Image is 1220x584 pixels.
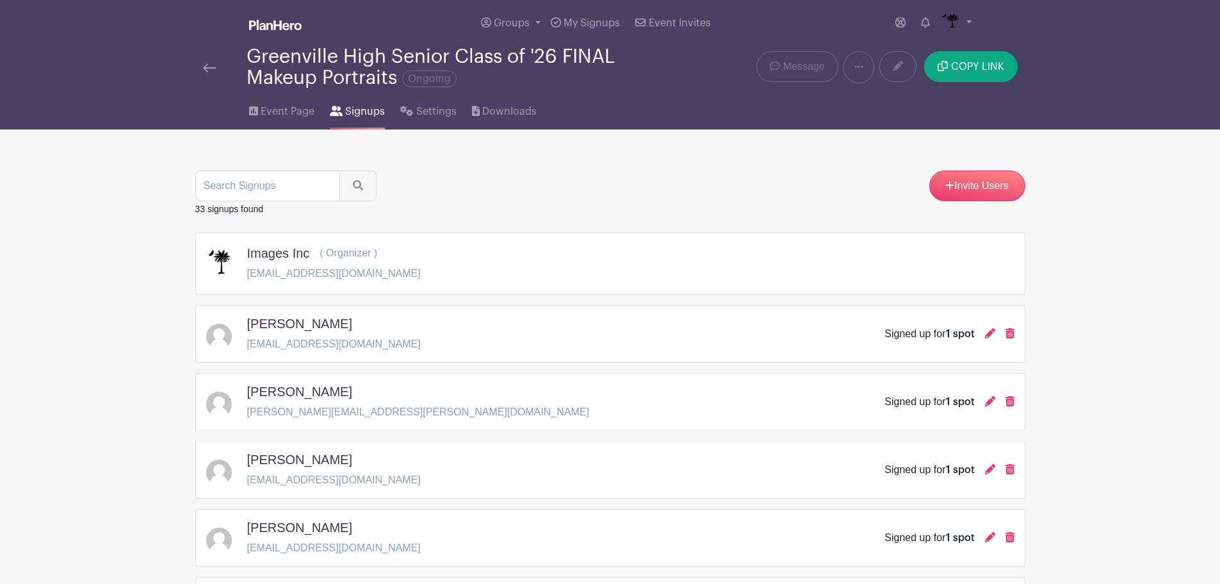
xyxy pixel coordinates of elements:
span: Message [783,59,825,74]
h5: [PERSON_NAME] [247,384,352,399]
span: Settings [416,104,457,119]
h5: [PERSON_NAME] [247,316,352,331]
h5: [PERSON_NAME] [247,520,352,535]
small: 33 signups found [195,204,264,214]
p: [EMAIL_ADDRESS][DOMAIN_NAME] [247,540,421,556]
p: [EMAIL_ADDRESS][DOMAIN_NAME] [247,472,421,488]
span: 1 spot [946,329,975,339]
div: Signed up for [884,326,974,342]
a: Settings [400,88,456,129]
div: Greenville High Senior Class of '26 FINAL Makeup Portraits [247,46,662,88]
h5: Images Inc [247,246,310,261]
p: [EMAIL_ADDRESS][DOMAIN_NAME] [247,266,421,281]
a: Invite Users [929,171,1025,201]
span: Event Page [261,104,314,119]
span: 1 spot [946,397,975,407]
span: 1 spot [946,465,975,475]
span: Event Invites [649,18,711,28]
div: Signed up for [884,394,974,410]
span: My Signups [564,18,620,28]
a: Event Page [249,88,314,129]
img: back-arrow-29a5d9b10d5bd6ae65dc969a981735edf675c4d7a1fe02e03b50dbd4ba3cdb55.svg [203,63,216,72]
img: logo_white-6c42ec7e38ccf1d336a20a19083b03d10ae64f83f12c07503d8b9e83406b4c7d.svg [249,20,302,30]
span: ( Organizer ) [320,247,377,258]
img: default-ce2991bfa6775e67f084385cd625a349d9dcbb7a52a09fb2fda1e96e2d18dcdb.png [206,460,232,485]
input: Search Signups [195,171,340,201]
span: COPY LINK [951,62,1004,72]
a: Signups [330,88,385,129]
h5: [PERSON_NAME] [247,452,352,467]
a: Downloads [472,88,537,129]
img: default-ce2991bfa6775e67f084385cd625a349d9dcbb7a52a09fb2fda1e96e2d18dcdb.png [206,528,232,553]
p: [EMAIL_ADDRESS][DOMAIN_NAME] [247,337,421,352]
img: default-ce2991bfa6775e67f084385cd625a349d9dcbb7a52a09fb2fda1e96e2d18dcdb.png [206,392,232,417]
p: [PERSON_NAME][EMAIL_ADDRESS][PERSON_NAME][DOMAIN_NAME] [247,405,589,420]
span: Groups [494,18,530,28]
button: COPY LINK [924,51,1017,82]
img: default-ce2991bfa6775e67f084385cd625a349d9dcbb7a52a09fb2fda1e96e2d18dcdb.png [206,324,232,349]
span: 1 spot [946,533,975,543]
span: Ongoing [402,71,457,87]
img: IMAGES%20logo%20transparenT%20PNG%20s.png [206,248,232,284]
div: Signed up for [884,530,974,546]
img: IMAGES%20logo%20transparenT%20PNG%20s.png [940,13,961,33]
div: Signed up for [884,462,974,478]
a: Message [756,51,838,82]
span: Downloads [482,104,537,119]
span: Signups [345,104,385,119]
